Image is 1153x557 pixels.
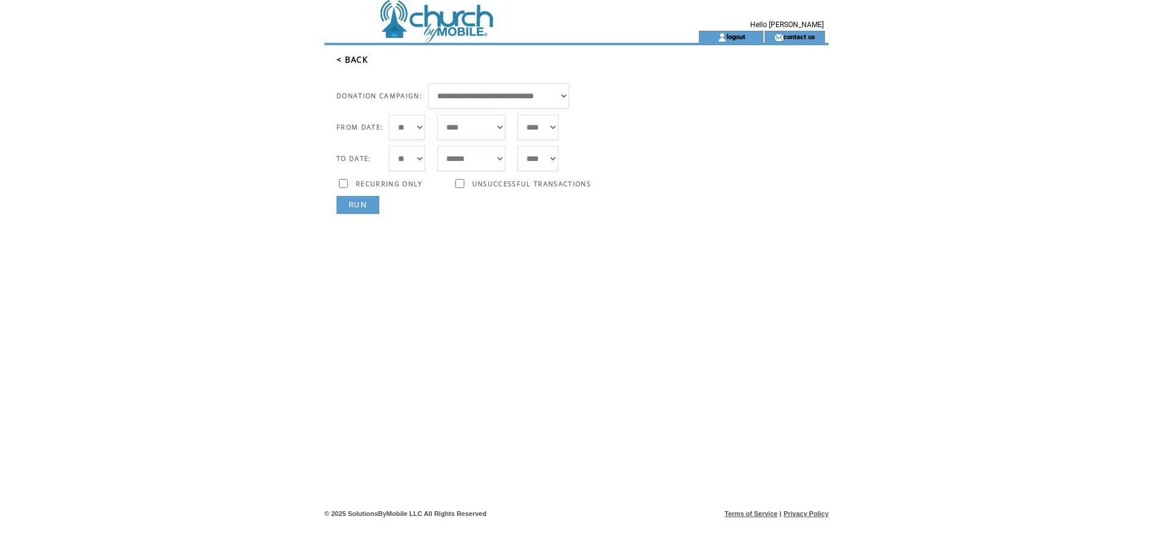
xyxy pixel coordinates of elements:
[780,510,782,517] span: |
[727,33,745,40] a: logout
[336,92,422,100] span: DONATION CAMPAIGN:
[336,196,379,214] a: RUN
[472,180,591,188] span: UNSUCCESSFUL TRANSACTIONS
[336,123,383,131] span: FROM DATE:
[783,510,829,517] a: Privacy Policy
[324,510,487,517] span: © 2025 SolutionsByMobile LLC All Rights Reserved
[725,510,778,517] a: Terms of Service
[336,154,371,163] span: TO DATE:
[356,180,423,188] span: RECURRING ONLY
[336,54,368,65] a: < BACK
[774,33,783,42] img: contact_us_icon.gif
[750,20,824,29] span: Hello [PERSON_NAME]
[718,33,727,42] img: account_icon.gif
[783,33,815,40] a: contact us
